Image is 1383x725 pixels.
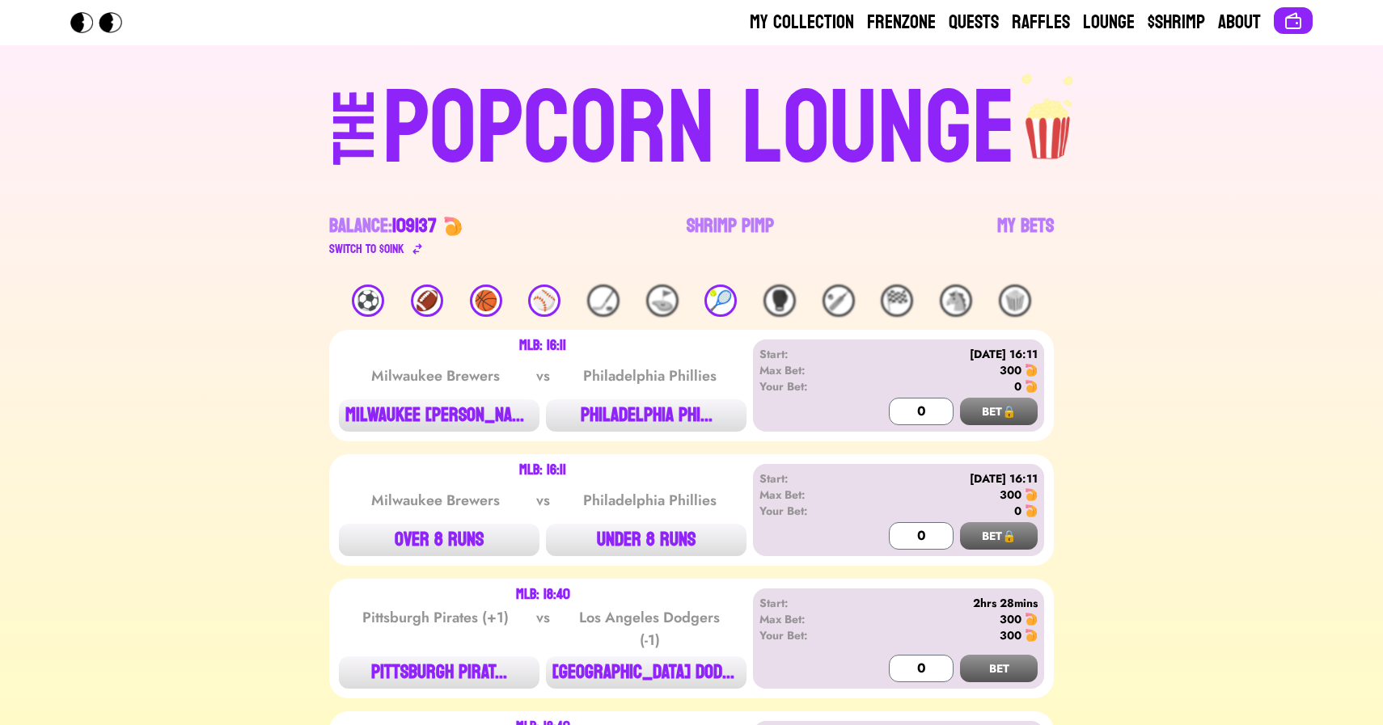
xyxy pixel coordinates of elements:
img: 🍤 [1025,629,1038,642]
div: 🥊 [763,285,796,317]
div: 300 [1000,627,1021,643]
div: Balance: [329,213,437,239]
img: 🍤 [1025,364,1038,377]
div: 🐴 [940,285,972,317]
a: My Collection [750,10,854,36]
div: Milwaukee Brewers [354,365,518,387]
img: Popcorn [70,12,135,33]
div: ⚽️ [352,285,384,317]
button: UNDER 8 RUNS [546,524,746,556]
div: ⛳️ [646,285,679,317]
button: [GEOGRAPHIC_DATA] DODG... [546,656,746,689]
img: Connect wallet [1284,11,1303,31]
img: 🍤 [1025,613,1038,626]
div: Philadelphia Phillies [568,365,731,387]
div: Max Bet: [759,362,852,378]
img: 🍤 [443,217,463,236]
a: $Shrimp [1148,10,1205,36]
div: Pittsburgh Pirates (+1) [354,606,518,651]
div: Switch to $ OINK [329,239,404,259]
div: vs [533,365,553,387]
div: 300 [1000,487,1021,503]
a: My Bets [997,213,1054,259]
div: 300 [1000,611,1021,627]
a: Shrimp Pimp [687,213,774,259]
div: vs [533,489,553,512]
div: Your Bet: [759,503,852,519]
div: [DATE] 16:11 [852,346,1038,362]
div: 0 [1014,503,1021,519]
div: 🏏 [823,285,855,317]
div: MLB: 16:11 [519,339,566,352]
a: Raffles [1012,10,1070,36]
span: 109137 [392,209,437,243]
div: Your Bet: [759,627,852,643]
div: Start: [759,595,852,611]
button: BET [960,655,1038,682]
button: PHILADELPHIA PHI... [546,399,746,432]
button: BET🔒 [960,522,1038,550]
div: Philadelphia Phillies [568,489,731,512]
a: Frenzone [867,10,936,36]
div: 🍿 [999,285,1031,317]
img: 🍤 [1025,488,1038,501]
div: vs [533,606,553,651]
div: POPCORN LOUNGE [383,78,1016,181]
div: Max Bet: [759,487,852,503]
div: Milwaukee Brewers [354,489,518,512]
div: MLB: 16:11 [519,464,566,477]
a: Lounge [1083,10,1135,36]
div: MLB: 18:40 [516,588,570,601]
div: 0 [1014,378,1021,394]
button: MILWAUKEE [PERSON_NAME]... [339,399,539,432]
div: Start: [759,470,852,487]
div: 🎾 [704,285,737,317]
a: Quests [949,10,999,36]
div: Los Angeles Dodgers (-1) [568,606,731,651]
button: BET🔒 [960,398,1038,425]
img: popcorn [1016,71,1082,162]
div: ⚾️ [528,285,560,317]
div: 🏁 [881,285,913,317]
img: 🍤 [1025,380,1038,393]
div: Your Bet: [759,378,852,394]
img: 🍤 [1025,504,1038,517]
button: PITTSBURGH PIRAT... [339,656,539,689]
a: About [1218,10,1261,36]
div: 300 [1000,362,1021,378]
div: 🏒 [587,285,620,317]
div: THE [326,90,384,197]
div: Max Bet: [759,611,852,627]
div: 2hrs 28mins [852,595,1038,611]
div: Start: [759,346,852,362]
div: 🏈 [411,285,443,317]
a: THEPOPCORN LOUNGEpopcorn [193,71,1190,181]
button: OVER 8 RUNS [339,524,539,556]
div: 🏀 [470,285,502,317]
div: [DATE] 16:11 [852,470,1038,487]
